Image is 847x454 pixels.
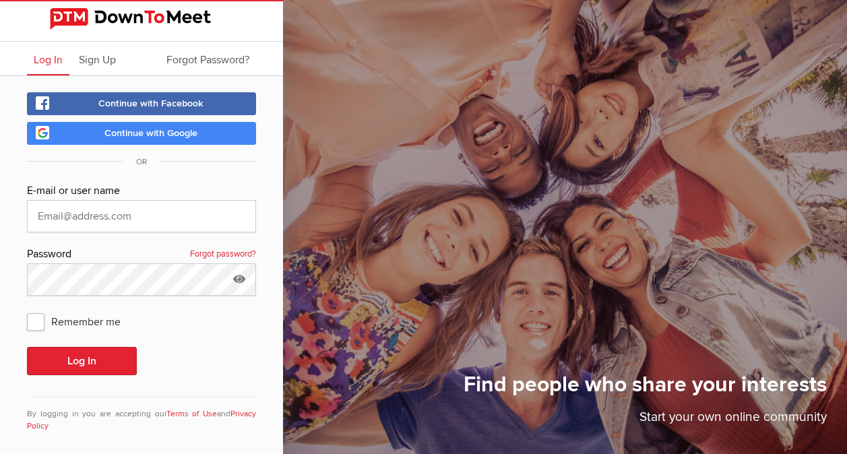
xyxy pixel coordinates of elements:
span: Forgot Password? [166,53,249,67]
span: Sign Up [79,53,116,67]
a: Terms of Use [166,409,218,419]
a: Log In [27,42,69,75]
p: Start your own online community [464,408,827,434]
img: DownToMeet [50,8,233,30]
button: Log In [27,347,137,375]
div: By logging in you are accepting our and [27,397,256,432]
span: Log In [34,53,63,67]
div: E-mail or user name [27,183,256,200]
input: Email@address.com [27,200,256,232]
span: Continue with Facebook [98,98,203,109]
a: Forgot Password? [160,42,256,75]
a: Continue with Facebook [27,92,256,115]
a: Continue with Google [27,122,256,145]
div: Password [27,246,256,263]
a: Forgot password? [190,246,256,263]
span: Continue with Google [104,127,197,139]
a: Sign Up [72,42,123,75]
h1: Find people who share your interests [464,371,827,408]
span: Remember me [27,309,134,333]
span: OR [123,157,160,167]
